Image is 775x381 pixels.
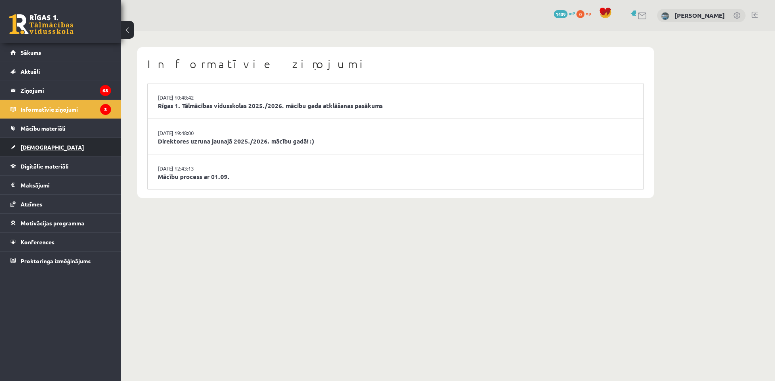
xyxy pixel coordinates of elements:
legend: Informatīvie ziņojumi [21,100,111,119]
a: Sākums [10,43,111,62]
a: Ziņojumi68 [10,81,111,100]
a: Motivācijas programma [10,214,111,232]
span: Atzīmes [21,200,42,208]
span: [DEMOGRAPHIC_DATA] [21,144,84,151]
span: Proktoringa izmēģinājums [21,257,91,264]
a: Informatīvie ziņojumi3 [10,100,111,119]
a: [DATE] 10:48:42 [158,94,218,102]
a: [DEMOGRAPHIC_DATA] [10,138,111,156]
a: Aktuāli [10,62,111,81]
a: [DATE] 12:43:13 [158,164,218,173]
a: Rīgas 1. Tālmācības vidusskola [9,14,73,34]
span: 0 [576,10,584,18]
a: Maksājumi [10,176,111,194]
a: Digitālie materiāli [10,157,111,175]
i: 68 [100,85,111,96]
a: Konferences [10,233,111,251]
a: [DATE] 19:48:00 [158,129,218,137]
legend: Maksājumi [21,176,111,194]
span: Motivācijas programma [21,219,84,227]
a: Atzīmes [10,195,111,213]
a: Mācību materiāli [10,119,111,137]
i: 3 [100,104,111,115]
span: Sākums [21,49,41,56]
img: Santis Aleinikovs [661,12,669,20]
span: Konferences [21,238,54,246]
legend: Ziņojumi [21,81,111,100]
span: mP [569,10,575,17]
a: 0 xp [576,10,595,17]
a: Proktoringa izmēģinājums [10,252,111,270]
span: Aktuāli [21,68,40,75]
a: [PERSON_NAME] [674,11,725,19]
h1: Informatīvie ziņojumi [147,57,644,71]
a: 1409 mP [554,10,575,17]
span: Mācību materiāli [21,125,65,132]
a: Mācību process ar 01.09. [158,172,633,181]
a: Rīgas 1. Tālmācības vidusskolas 2025./2026. mācību gada atklāšanas pasākums [158,101,633,110]
span: 1409 [554,10,568,18]
span: Digitālie materiāli [21,162,69,170]
a: Direktores uzruna jaunajā 2025./2026. mācību gadā! :) [158,137,633,146]
span: xp [586,10,591,17]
